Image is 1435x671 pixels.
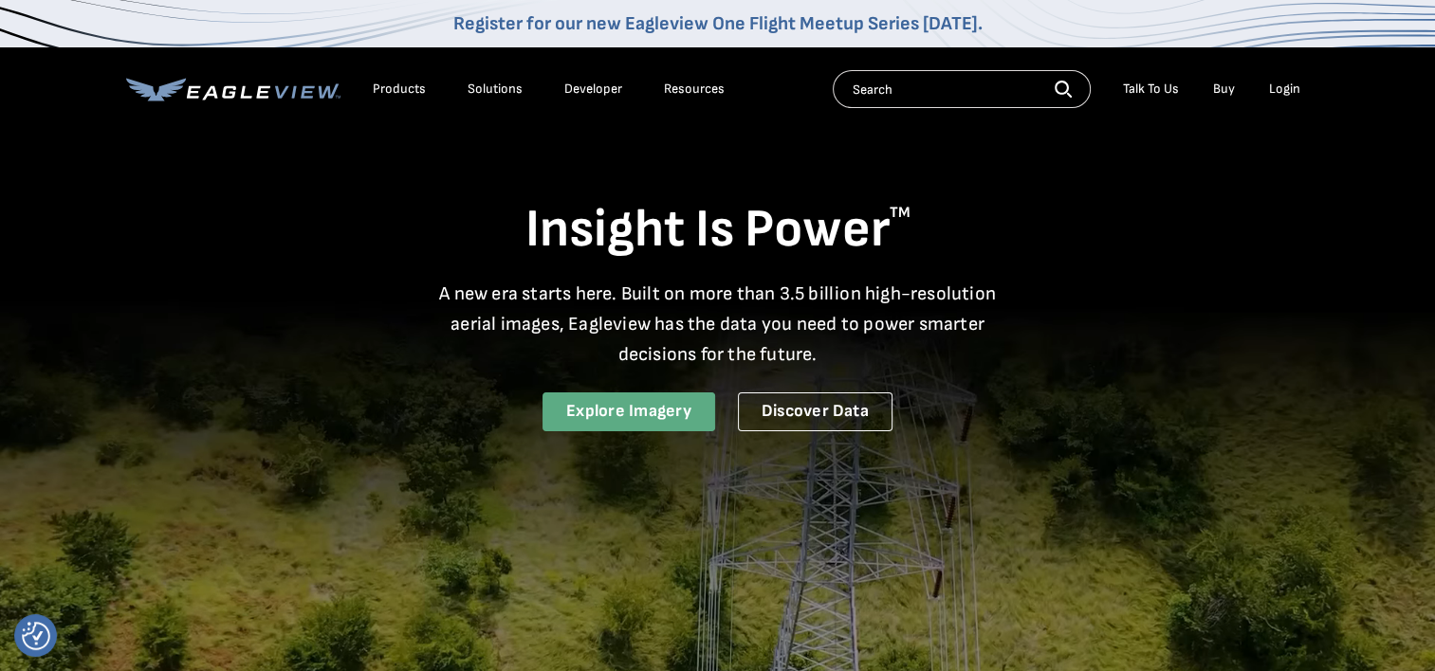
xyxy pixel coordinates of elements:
sup: TM [890,204,911,222]
a: Discover Data [738,392,892,431]
a: Explore Imagery [543,392,715,431]
div: Login [1269,81,1300,98]
a: Register for our new Eagleview One Flight Meetup Series [DATE]. [453,12,983,35]
input: Search [833,70,1091,108]
h1: Insight Is Power [126,197,1310,263]
div: Products [373,81,426,98]
img: Revisit consent button [22,622,50,650]
div: Talk To Us [1123,81,1179,98]
p: A new era starts here. Built on more than 3.5 billion high-resolution aerial images, Eagleview ha... [428,279,1008,370]
a: Developer [564,81,622,98]
div: Resources [664,81,725,98]
a: Buy [1213,81,1235,98]
button: Consent Preferences [22,622,50,650]
div: Solutions [468,81,523,98]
